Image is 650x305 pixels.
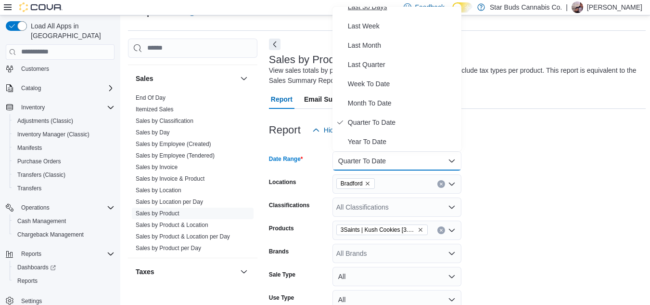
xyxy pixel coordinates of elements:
input: Dark Mode [452,2,472,13]
button: Operations [2,201,118,214]
div: Select listbox [332,7,461,151]
span: Chargeback Management [17,231,84,239]
span: Reports [21,250,41,258]
a: Chargeback Management [13,229,88,240]
span: Adjustments (Classic) [17,117,73,125]
button: Adjustments (Classic) [10,114,118,128]
span: Sales by Employee (Created) [136,140,211,148]
a: Dashboards [13,262,60,273]
button: Open list of options [448,226,456,234]
span: Operations [21,204,50,212]
span: Sales by Location per Day [136,198,203,206]
a: Sales by Classification [136,118,193,124]
span: Inventory [21,104,45,111]
span: Reports [17,248,115,260]
span: Inventory [17,102,115,113]
p: | [566,1,568,13]
a: Sales by Invoice [136,164,178,171]
a: Sales by Location [136,187,181,194]
div: Sales [128,92,257,258]
div: View sales totals by product for a specified date range. Details include tax types per product. T... [269,66,641,86]
a: End Of Day [136,94,166,101]
span: Sales by Location [136,186,181,194]
span: Last 30 Days [348,1,458,13]
span: Dashboards [17,264,56,271]
span: Bradford [336,178,375,189]
button: Hide Parameters [308,120,378,140]
a: Purchase Orders [13,156,65,167]
span: Sales by Product & Location [136,221,208,229]
button: Reports [2,247,118,261]
button: Transfers [10,182,118,195]
a: Reports [13,275,41,287]
span: Transfers (Classic) [13,169,115,181]
span: Quarter To Date [348,117,458,128]
span: Hide Parameters [324,125,374,135]
a: Sales by Location per Day [136,199,203,205]
button: Chargeback Management [10,228,118,241]
span: Cash Management [13,215,115,227]
button: Transfers (Classic) [10,168,118,182]
span: Reports [13,275,115,287]
div: Eric Dawes [572,1,583,13]
button: Operations [17,202,53,213]
span: Load All Apps in [GEOGRAPHIC_DATA] [27,21,115,40]
button: Sales [238,73,250,84]
a: Sales by Product per Day [136,245,201,252]
a: Dashboards [10,261,118,274]
span: Transfers (Classic) [17,171,65,179]
label: Locations [269,178,296,186]
span: Catalog [17,82,115,94]
button: Purchase Orders [10,155,118,168]
span: Manifests [13,142,115,154]
span: Customers [21,65,49,73]
button: Clear input [437,226,445,234]
span: Operations [17,202,115,213]
h3: Sales [136,74,153,83]
span: Catalog [21,84,41,92]
span: Itemized Sales [136,106,174,113]
button: Inventory Manager (Classic) [10,128,118,141]
span: Adjustments (Classic) [13,115,115,127]
p: [PERSON_NAME] [587,1,642,13]
label: Use Type [269,294,294,302]
a: Products to Archive [136,52,185,58]
button: Next [269,39,280,50]
label: Products [269,225,294,232]
span: Purchase Orders [13,156,115,167]
span: End Of Day [136,94,166,102]
button: All [332,267,461,286]
a: Customers [17,63,53,75]
span: Sales by Classification [136,117,193,125]
a: Itemized Sales [136,106,174,113]
h3: Sales by Product [269,54,349,66]
a: Manifests [13,142,46,154]
button: Quarter To Date [332,151,461,171]
span: Sales by Invoice [136,163,178,171]
a: Sales by Invoice & Product [136,175,204,182]
button: Customers [2,62,118,76]
span: Sales by Product per Day [136,244,201,252]
span: Email Subscription [304,90,365,109]
span: Last Month [348,40,458,51]
a: Cash Management [13,215,70,227]
a: Sales by Day [136,129,170,136]
button: Remove 3Saints | Kush Cookies [3.5g] from selection in this group [418,227,423,233]
span: Transfers [17,185,41,192]
button: Inventory [2,101,118,114]
p: Star Buds Cannabis Co. [490,1,562,13]
a: Sales by Product & Location per Day [136,233,230,240]
button: Open list of options [448,203,456,211]
span: Manifests [17,144,42,152]
span: Month To Date [348,97,458,109]
button: Catalog [2,81,118,95]
a: Sales by Product [136,210,179,217]
a: Sales by Product & Location [136,222,208,228]
span: Sales by Day [136,129,170,136]
button: Remove Bradford from selection in this group [365,181,370,186]
span: Week To Date [348,78,458,90]
h3: Report [269,124,301,136]
span: Inventory Manager (Classic) [13,129,115,140]
span: 3Saints | Kush Cookies [3.5g] [336,225,428,235]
